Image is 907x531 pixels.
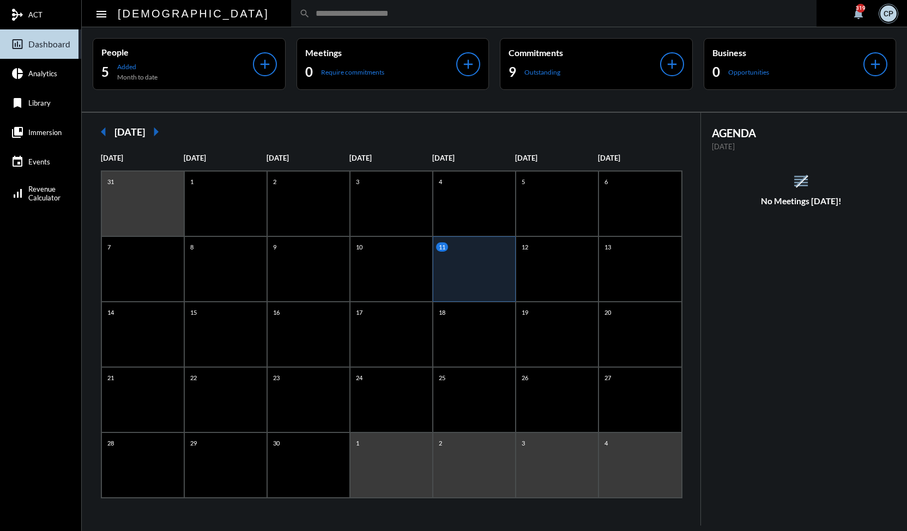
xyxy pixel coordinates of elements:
[353,373,365,382] p: 24
[602,177,610,186] p: 6
[598,154,681,162] p: [DATE]
[117,73,158,81] p: Month to date
[28,39,70,49] span: Dashboard
[28,99,51,107] span: Library
[524,68,560,76] p: Outstanding
[267,154,349,162] p: [DATE]
[712,142,891,151] p: [DATE]
[436,242,448,252] p: 11
[712,126,891,139] h2: AGENDA
[95,8,108,21] mat-icon: Side nav toggle icon
[105,177,117,186] p: 31
[852,7,865,20] mat-icon: notifications
[792,172,810,190] mat-icon: reorder
[188,242,196,252] p: 8
[602,438,610,448] p: 4
[519,177,528,186] p: 5
[117,63,158,71] p: Added
[712,47,864,58] p: Business
[515,154,598,162] p: [DATE]
[270,177,279,186] p: 2
[28,185,61,202] span: Revenue Calculator
[105,373,117,382] p: 21
[28,69,57,78] span: Analytics
[105,308,117,317] p: 14
[519,438,528,448] p: 3
[509,63,516,81] h2: 9
[712,63,720,81] h2: 0
[353,438,362,448] p: 1
[93,121,114,143] mat-icon: arrow_left
[353,177,362,186] p: 3
[11,126,24,139] mat-icon: collections_bookmark
[519,242,531,252] p: 12
[321,68,384,76] p: Require commitments
[105,242,113,252] p: 7
[11,187,24,200] mat-icon: signal_cellular_alt
[436,177,445,186] p: 4
[105,438,117,448] p: 28
[856,4,865,13] div: 319
[519,308,531,317] p: 19
[28,10,43,19] span: ACT
[270,373,282,382] p: 23
[28,157,50,166] span: Events
[436,373,448,382] p: 25
[728,68,769,76] p: Opportunities
[101,47,253,57] p: People
[145,121,167,143] mat-icon: arrow_right
[188,177,196,186] p: 1
[519,373,531,382] p: 26
[118,5,269,22] h2: [DEMOGRAPHIC_DATA]
[90,3,112,25] button: Toggle sidenav
[880,5,897,22] div: CP
[11,67,24,80] mat-icon: pie_chart
[868,57,883,72] mat-icon: add
[509,47,660,58] p: Commitments
[270,308,282,317] p: 16
[664,57,680,72] mat-icon: add
[114,126,145,138] h2: [DATE]
[305,63,313,81] h2: 0
[602,373,614,382] p: 27
[299,8,310,19] mat-icon: search
[349,154,432,162] p: [DATE]
[270,242,279,252] p: 9
[188,308,199,317] p: 15
[461,57,476,72] mat-icon: add
[101,154,184,162] p: [DATE]
[257,57,273,72] mat-icon: add
[28,128,62,137] span: Immersion
[436,438,445,448] p: 2
[353,308,365,317] p: 17
[101,63,109,81] h2: 5
[701,196,902,206] h5: No Meetings [DATE]!
[305,47,457,58] p: Meetings
[11,96,24,109] mat-icon: bookmark
[602,242,614,252] p: 13
[270,438,282,448] p: 30
[432,154,515,162] p: [DATE]
[353,242,365,252] p: 10
[188,438,199,448] p: 29
[11,38,24,51] mat-icon: insert_chart_outlined
[11,8,24,21] mat-icon: mediation
[184,154,267,162] p: [DATE]
[11,155,24,168] mat-icon: event
[188,373,199,382] p: 22
[602,308,614,317] p: 20
[436,308,448,317] p: 18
